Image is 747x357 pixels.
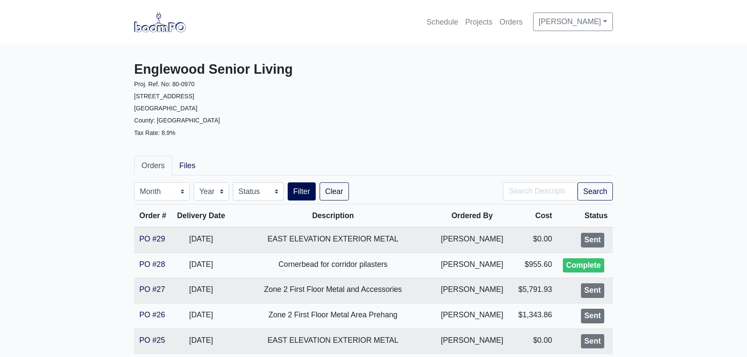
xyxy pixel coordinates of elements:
a: PO #29 [139,235,165,243]
a: Projects [461,13,496,31]
td: [PERSON_NAME] [436,253,509,278]
td: Zone 2 First Floor Metal Area Prehang [230,303,435,329]
a: PO #25 [139,336,165,344]
td: [PERSON_NAME] [436,278,509,304]
td: [DATE] [172,227,230,253]
td: $1,343.86 [508,303,557,329]
td: [DATE] [172,253,230,278]
a: PO #27 [139,285,165,294]
td: $5,791.93 [508,278,557,304]
a: Schedule [423,13,461,31]
small: County: [GEOGRAPHIC_DATA] [134,117,220,124]
small: [STREET_ADDRESS] [134,93,194,100]
td: [DATE] [172,329,230,354]
button: Filter [288,182,316,200]
a: PO #26 [139,310,165,319]
td: Zone 2 First Floor Metal and Accessories [230,278,435,304]
div: Sent [581,309,604,323]
td: [PERSON_NAME] [436,227,509,253]
td: [DATE] [172,303,230,329]
img: boomPO [134,12,186,32]
a: [PERSON_NAME] [533,13,613,31]
div: Sent [581,233,604,247]
small: Tax Rate: 8.9% [134,129,175,136]
td: [PERSON_NAME] [436,303,509,329]
td: EAST ELEVATION EXTERIOR METAL [230,227,435,253]
a: Orders [134,156,172,175]
div: Sent [581,283,604,298]
td: EAST ELEVATION EXTERIOR METAL [230,329,435,354]
input: Search [503,182,578,200]
a: Files [172,156,203,175]
th: Cost [508,204,557,228]
button: Search [578,182,613,200]
td: [DATE] [172,278,230,304]
th: Delivery Date [172,204,230,228]
td: [PERSON_NAME] [436,329,509,354]
a: Clear [320,182,349,200]
td: $0.00 [508,227,557,253]
a: PO #28 [139,260,165,269]
div: Sent [581,334,604,349]
th: Description [230,204,435,228]
td: $955.60 [508,253,557,278]
th: Status [557,204,613,228]
h3: Englewood Senior Living [134,62,367,78]
th: Order # [134,204,172,228]
td: $0.00 [508,329,557,354]
div: Complete [563,258,604,273]
td: Cornerbead for corridor pilasters [230,253,435,278]
th: Ordered By [436,204,509,228]
small: [GEOGRAPHIC_DATA] [134,105,198,112]
small: Proj. Ref. No: 80-0970 [134,81,195,88]
a: Orders [496,13,526,31]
